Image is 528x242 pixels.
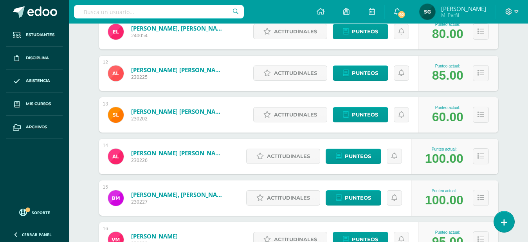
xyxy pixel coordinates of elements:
span: Soporte [32,210,50,215]
span: Actitudinales [267,191,310,205]
span: Mi Perfil [441,12,486,18]
span: Punteos [352,24,378,39]
a: [PERSON_NAME] [131,232,178,240]
a: Punteos [333,66,388,81]
span: 240054 [131,32,225,39]
a: [PERSON_NAME] [PERSON_NAME] [131,107,225,115]
div: Punteo actual: [432,64,463,68]
input: Busca un usuario... [74,5,244,18]
a: Soporte [9,207,59,217]
a: Actitudinales [253,24,327,39]
a: [PERSON_NAME] [PERSON_NAME] [131,149,225,157]
a: [PERSON_NAME], [PERSON_NAME] [131,191,225,198]
div: 15 [103,184,108,190]
span: Punteos [345,191,371,205]
span: Cerrar panel [22,232,52,237]
a: Actitudinales [246,190,320,206]
div: Punteo actual: [425,147,463,151]
div: 100.00 [425,151,463,166]
a: Estudiantes [6,24,63,47]
div: 12 [103,60,108,65]
a: [PERSON_NAME] [PERSON_NAME] [131,66,225,74]
span: [PERSON_NAME] [441,5,486,13]
a: Actitudinales [253,107,327,122]
a: Punteos [333,107,388,122]
a: Mis cursos [6,93,63,116]
div: 16 [103,226,108,231]
a: Actitudinales [246,149,320,164]
img: 9e273cb4c6deabb8d909e2849a28e1ae.png [108,190,124,206]
span: Actitudinales [274,66,317,80]
div: 100.00 [425,193,463,207]
div: Punteo actual: [432,106,463,110]
span: Asistencia [26,78,50,84]
a: Actitudinales [253,66,327,81]
div: Punteo actual: [425,189,463,193]
div: 85.00 [432,68,463,83]
a: Disciplina [6,47,63,70]
span: Punteos [345,149,371,164]
a: Asistencia [6,70,63,93]
a: Archivos [6,116,63,139]
span: Archivos [26,124,47,130]
span: Actitudinales [274,107,317,122]
span: Estudiantes [26,32,54,38]
span: Disciplina [26,55,49,61]
img: fe67437a31217baba44c09f4475e6e39.png [108,24,124,40]
div: Punteo actual: [432,230,463,235]
a: [PERSON_NAME], [PERSON_NAME] [131,24,225,32]
span: Punteos [352,66,378,80]
a: Punteos [326,190,381,206]
span: 230227 [131,198,225,205]
div: 14 [103,143,108,148]
div: 60.00 [432,110,463,124]
span: Punteos [352,107,378,122]
span: Mis cursos [26,101,51,107]
a: Punteos [333,24,388,39]
span: Actitudinales [267,149,310,164]
div: Punteo actual: [432,22,463,27]
div: 80.00 [432,27,463,41]
img: 39642cc1ab9b2b5518a2b03ab5f94630.png [108,66,124,81]
img: b202740b780e2ea6cdfc13c88656d50d.png [108,107,124,123]
img: 8969a22382d4bce94ce814aa5c109859.png [108,149,124,164]
a: Punteos [326,149,381,164]
span: 230226 [131,157,225,164]
span: 230225 [131,74,225,80]
img: 41262f1f50d029ad015f7fe7286c9cb7.png [420,4,435,20]
div: 13 [103,101,108,107]
span: Actitudinales [274,24,317,39]
span: 230202 [131,115,225,122]
span: 92 [397,10,406,19]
